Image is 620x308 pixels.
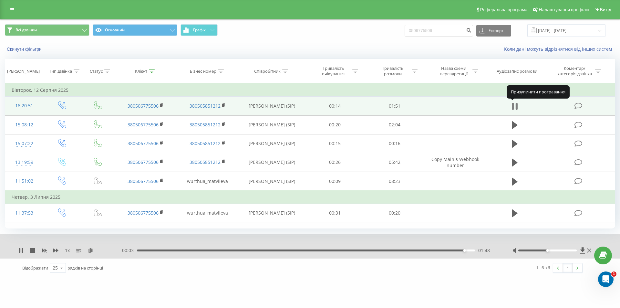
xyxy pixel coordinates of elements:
div: 16:20:51 [12,100,37,112]
td: 00:14 [305,97,365,115]
div: 15:08:12 [12,119,37,131]
td: [PERSON_NAME] (SIP) [238,172,305,191]
a: 380505851212 [190,122,221,128]
div: 25 [53,265,58,271]
td: [PERSON_NAME] (SIP) [238,153,305,172]
td: 00:16 [365,134,424,153]
span: рядків на сторінці [67,265,103,271]
div: Тип дзвінка [49,69,72,74]
td: [PERSON_NAME] (SIP) [238,134,305,153]
div: [PERSON_NAME] [7,69,40,74]
td: 01:51 [365,97,424,115]
td: Copy Main з Webhook number [424,153,486,172]
span: 1 x [65,247,70,254]
a: 380506775506 [128,140,159,146]
div: Співробітник [254,69,281,74]
td: wurthua_matviieva [177,172,239,191]
td: [PERSON_NAME] (SIP) [238,115,305,134]
td: 00:15 [305,134,365,153]
div: 13:19:59 [12,156,37,169]
span: Реферальна програма [480,7,528,12]
td: 00:20 [365,204,424,222]
span: Всі дзвінки [15,27,37,33]
div: Тривалість розмови [376,66,410,77]
td: [PERSON_NAME] (SIP) [238,97,305,115]
td: 00:20 [305,115,365,134]
button: Всі дзвінки [5,24,89,36]
div: 15:07:22 [12,137,37,150]
td: 05:42 [365,153,424,172]
div: Accessibility label [546,249,549,252]
span: 01:48 [478,247,490,254]
td: wurthua_matviieva [177,204,239,222]
a: 380506775506 [128,159,159,165]
div: 1 - 6 з 6 [536,264,550,271]
a: 380506775506 [128,122,159,128]
td: 08:23 [365,172,424,191]
button: Графік [181,24,218,36]
div: 11:51:02 [12,175,37,187]
span: Відображати [22,265,48,271]
div: Клієнт [135,69,147,74]
a: 380506775506 [128,178,159,184]
span: 1 [611,271,616,277]
td: Вівторок, 12 Серпня 2025 [5,84,615,97]
div: Статус [90,69,103,74]
button: Скинути фільтри [5,46,45,52]
input: Пошук за номером [405,25,473,37]
td: 00:31 [305,204,365,222]
td: Четвер, 3 Липня 2025 [5,191,615,204]
a: 380505851212 [190,159,221,165]
div: Призупинити програвання [507,85,570,98]
a: 380505851212 [190,103,221,109]
div: Тривалість очікування [316,66,351,77]
td: 02:04 [365,115,424,134]
span: - 00:03 [120,247,137,254]
span: Налаштування профілю [539,7,589,12]
td: [PERSON_NAME] (SIP) [238,204,305,222]
div: Назва схеми переадресації [436,66,471,77]
iframe: Intercom live chat [598,271,614,287]
div: Аудіозапис розмови [497,69,537,74]
a: 380506775506 [128,103,159,109]
div: Коментар/категорія дзвінка [556,66,594,77]
div: Бізнес номер [190,69,216,74]
button: Основний [93,24,177,36]
span: Графік [193,28,206,32]
td: 00:26 [305,153,365,172]
span: Вихід [600,7,611,12]
a: Коли дані можуть відрізнятися вiд інших систем [504,46,615,52]
div: Accessibility label [463,249,466,252]
div: 11:37:53 [12,207,37,219]
a: 380505851212 [190,140,221,146]
a: 380506775506 [128,210,159,216]
td: 00:09 [305,172,365,191]
button: Експорт [476,25,511,37]
a: 1 [563,263,573,272]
